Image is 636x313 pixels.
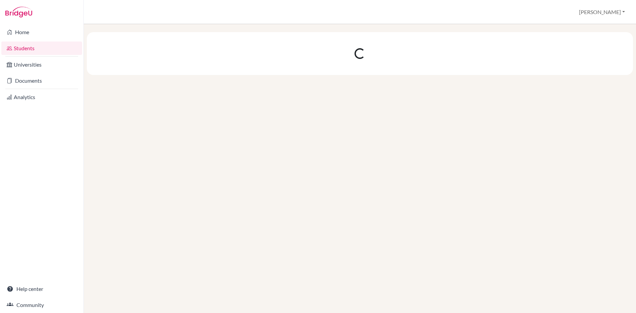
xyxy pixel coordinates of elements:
a: Community [1,298,82,312]
a: Documents [1,74,82,87]
a: Analytics [1,90,82,104]
a: Help center [1,282,82,296]
a: Home [1,25,82,39]
img: Bridge-U [5,7,32,17]
button: [PERSON_NAME] [576,6,628,18]
a: Universities [1,58,82,71]
a: Students [1,42,82,55]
